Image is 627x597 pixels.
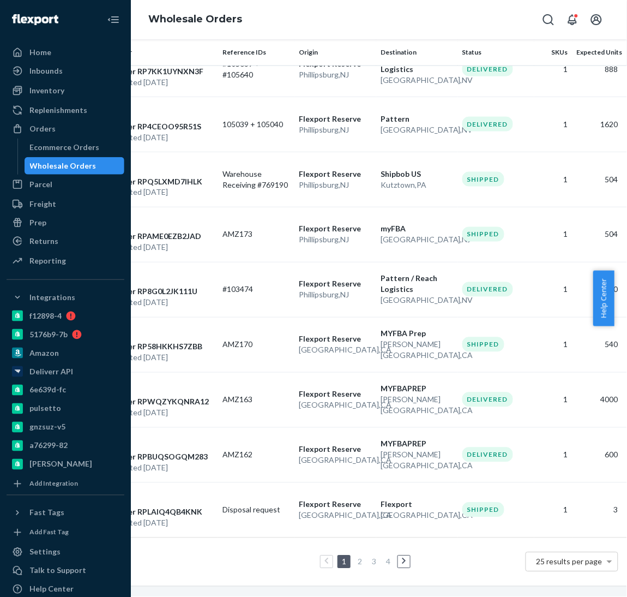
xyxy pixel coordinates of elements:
p: AMZ162 [222,450,290,461]
th: Expected Units [572,39,627,65]
p: Order RPLAIQ4QB4KNK [113,507,202,518]
a: pulsetto [7,400,124,417]
a: Add Fast Tag [7,526,124,539]
th: Status [458,39,534,65]
p: Flexport Reserve [299,499,372,510]
p: Created [DATE] [113,463,208,474]
span: 25 results per page [536,557,602,566]
a: Page 2 [355,557,364,566]
a: Add Integration [7,477,124,491]
div: Add Fast Tag [29,528,69,537]
p: [PERSON_NAME][GEOGRAPHIC_DATA] , CA [381,339,454,361]
p: Created [DATE] [113,77,203,88]
td: 504 [572,152,627,207]
p: Created [DATE] [113,242,201,253]
a: Prep [7,214,124,231]
p: Order RP7KK1UYNXN3F [113,66,203,77]
button: Open account menu [586,9,607,31]
p: AMZ170 [222,339,290,350]
div: Fast Tags [29,508,64,518]
a: 5176b9-7b [7,326,124,343]
img: Flexport logo [12,14,58,25]
div: Home [29,47,51,58]
a: Settings [7,544,124,561]
p: MYFBAPREP [381,439,454,450]
button: Open Search Box [538,9,559,31]
p: Disposal request [222,505,290,516]
a: Inventory [7,82,124,99]
p: Flexport Reserve [299,114,372,124]
p: AMZ173 [222,229,290,240]
button: Fast Tags [7,504,124,522]
p: Phillipsburg , NJ [299,124,372,135]
a: Talk to Support [7,562,124,580]
p: Flexport Reserve [299,334,372,345]
div: [PERSON_NAME] [29,459,92,470]
p: Order RPAME0EZB2JAD [113,231,201,242]
div: Shipped [462,172,504,187]
p: [GEOGRAPHIC_DATA] , NV [381,295,454,306]
a: 6e639d-fc [7,381,124,399]
div: a76299-82 [29,440,68,451]
p: Shipbob US [381,169,454,180]
p: myFBA [381,224,454,235]
div: f12898-4 [29,311,62,321]
div: Settings [29,547,61,558]
div: Parcel [29,179,52,190]
p: Order RPWQZYKQNRA12 [113,397,209,408]
p: Flexport Reserve [299,279,372,290]
p: Flexport Reserve [299,169,372,180]
p: Phillipsburg , NJ [299,69,372,80]
p: Created [DATE] [113,353,202,363]
div: 6e639d-fc [29,385,66,396]
p: Pattern [381,114,454,124]
p: AMZ163 [222,395,290,405]
p: [GEOGRAPHIC_DATA] , CA [299,455,372,466]
p: 105039 + 105040 [222,119,290,130]
button: Help Center [593,271,614,326]
div: Prep [29,217,46,228]
p: #103474 [222,284,290,295]
a: Orders [7,120,124,138]
a: a76299-82 [7,437,124,455]
button: Close Navigation [103,9,124,31]
a: Wholesale Orders [148,13,242,25]
p: [PERSON_NAME][GEOGRAPHIC_DATA] , CA [381,450,454,471]
button: Integrations [7,289,124,306]
div: Ecommerce Orders [30,142,100,153]
div: Delivered [462,62,513,76]
div: Inventory [29,85,64,96]
div: Delivered [462,392,513,407]
a: Returns [7,232,124,250]
div: Help Center [29,584,74,595]
p: [GEOGRAPHIC_DATA] , NV [381,124,454,135]
div: Returns [29,236,58,247]
div: Replenishments [29,105,87,116]
p: #105639 + #105640 [222,58,290,80]
td: 888 [572,41,627,97]
p: Flexport Reserve [299,224,372,235]
td: 3 [572,482,627,538]
div: Shipped [462,503,504,517]
td: 600 [572,427,627,482]
p: [GEOGRAPHIC_DATA] , NJ [381,235,454,246]
td: 1 [534,372,572,427]
td: 540 [572,317,627,372]
p: Created [DATE] [113,132,201,143]
div: Reporting [29,255,66,266]
td: 1 [534,262,572,317]
div: gnzsuz-v5 [29,422,65,433]
div: Add Integration [29,479,78,488]
a: Parcel [7,176,124,193]
div: Amazon [29,348,59,359]
p: Phillipsburg , NJ [299,180,372,190]
td: 1 [534,41,572,97]
td: 1 [534,427,572,482]
p: Created [DATE] [113,408,209,419]
p: Created [DATE] [113,518,202,529]
p: Flexport [381,499,454,510]
div: Talk to Support [29,565,86,576]
p: Flexport Reserve [299,444,372,455]
p: Order RP4CEOO95R51S [113,121,201,132]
